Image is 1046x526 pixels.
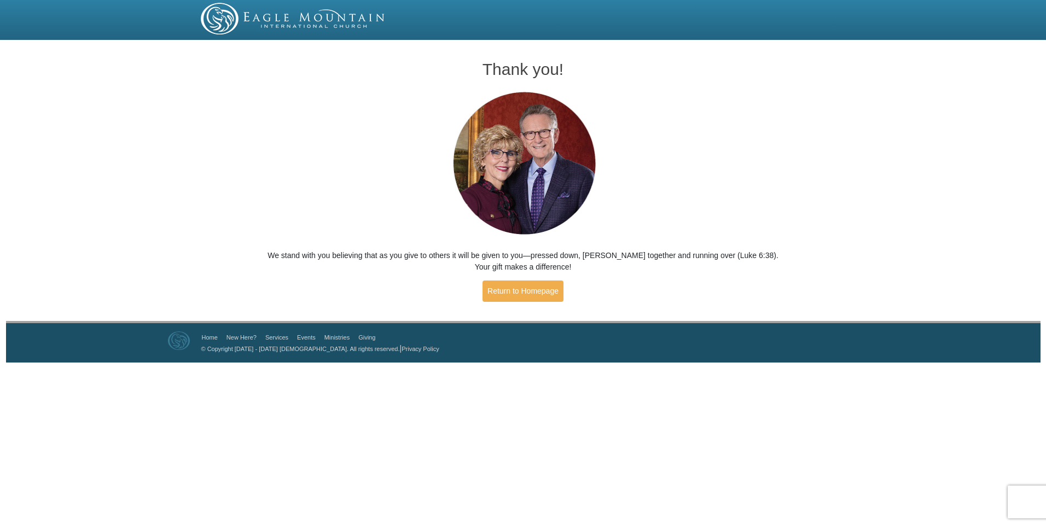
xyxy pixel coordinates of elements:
[358,334,375,341] a: Giving
[265,334,288,341] a: Services
[202,334,218,341] a: Home
[201,346,400,352] a: © Copyright [DATE] - [DATE] [DEMOGRAPHIC_DATA]. All rights reserved.
[443,89,604,239] img: Pastors George and Terri Pearsons
[226,334,257,341] a: New Here?
[168,331,190,350] img: Eagle Mountain International Church
[201,3,386,34] img: EMIC
[268,250,779,273] p: We stand with you believing that as you give to others it will be given to you—pressed down, [PER...
[268,60,779,78] h1: Thank you!
[197,343,439,354] p: |
[324,334,350,341] a: Ministries
[402,346,439,352] a: Privacy Policy
[297,334,316,341] a: Events
[483,280,563,302] a: Return to Homepage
